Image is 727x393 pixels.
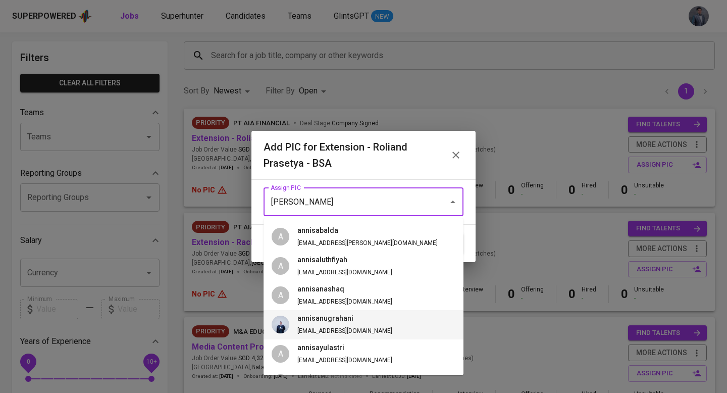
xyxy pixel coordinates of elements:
button: Close [446,195,460,209]
span: [EMAIL_ADDRESS][DOMAIN_NAME] [297,269,392,276]
div: A [272,345,289,363]
div: A [272,257,289,275]
div: A [272,374,289,392]
div: A [272,228,289,245]
span: [EMAIL_ADDRESS][DOMAIN_NAME] [297,357,392,364]
h6: annisabalda [297,225,438,236]
span: [EMAIL_ADDRESS][DOMAIN_NAME] [297,298,392,305]
h6: annisanugrahani [297,313,392,324]
h6: Add PIC for Extension - Roliand Prasetya - BSA [264,139,440,171]
h6: annisya [297,372,392,383]
h6: annisanashaq [297,284,392,295]
span: [EMAIL_ADDRESS][DOMAIN_NAME] [297,327,392,334]
div: A [272,286,289,304]
span: [EMAIL_ADDRESS][PERSON_NAME][DOMAIN_NAME] [297,239,438,247]
h6: annisaluthfiyah [297,255,392,266]
img: annisa@glints.com [272,316,289,333]
h6: annisayulastri [297,342,392,354]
